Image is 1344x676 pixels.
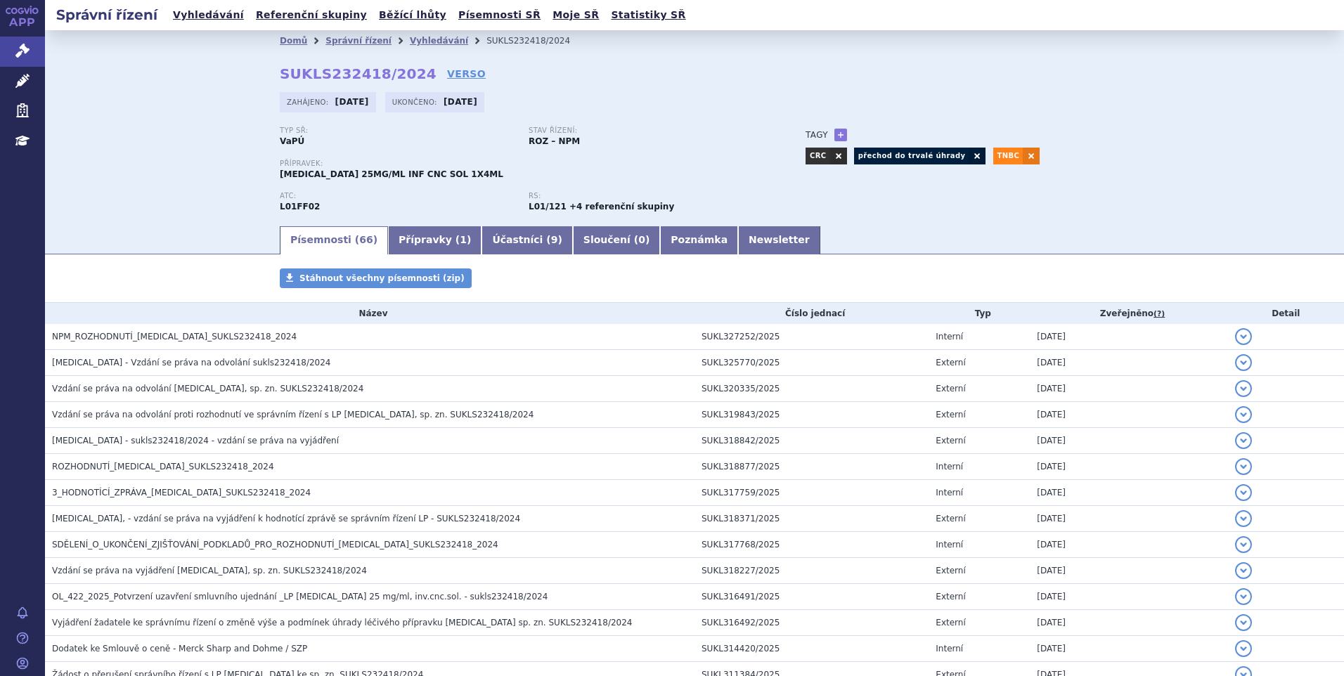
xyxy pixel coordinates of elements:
span: Dodatek ke Smlouvě o ceně - Merck Sharp and Dohme / SZP [52,644,307,654]
span: Zahájeno: [287,96,331,108]
td: [DATE] [1030,428,1227,454]
a: VERSO [447,67,486,81]
a: Sloučení (0) [573,226,660,254]
a: Přípravky (1) [388,226,482,254]
li: SUKLS232418/2024 [486,30,588,51]
span: Stáhnout všechny písemnosti (zip) [299,273,465,283]
a: Newsletter [738,226,820,254]
span: SDĚLENÍ_O_UKONČENÍ_ZJIŠŤOVÁNÍ_PODKLADŮ_PRO_ROZHODNUTÍ_KEYTRUDA_SUKLS232418_2024 [52,540,498,550]
p: ATC: [280,192,515,200]
button: detail [1235,536,1252,553]
strong: +4 referenční skupiny [569,202,674,212]
strong: SUKLS232418/2024 [280,65,437,82]
strong: [DATE] [335,97,369,107]
span: Externí [936,436,965,446]
a: Moje SŘ [548,6,603,25]
td: SUKL319843/2025 [694,402,929,428]
td: SUKL318842/2025 [694,428,929,454]
a: Poznámka [660,226,738,254]
a: Statistiky SŘ [607,6,690,25]
strong: PEMBROLIZUMAB [280,202,320,212]
td: [DATE] [1030,324,1227,350]
a: Vyhledávání [410,36,468,46]
span: Interní [936,332,963,342]
td: SUKL318371/2025 [694,506,929,532]
span: Ukončeno: [392,96,440,108]
a: Vyhledávání [169,6,248,25]
p: Typ SŘ: [280,126,515,135]
th: Číslo jednací [694,303,929,324]
td: SUKL316491/2025 [694,584,929,610]
td: SUKL320335/2025 [694,376,929,402]
strong: pembrolizumab [529,202,567,212]
strong: VaPÚ [280,136,304,146]
a: + [834,129,847,141]
span: 1 [460,234,467,245]
a: Stáhnout všechny písemnosti (zip) [280,268,472,288]
td: [DATE] [1030,532,1227,558]
span: 3_HODNOTÍCÍ_ZPRÁVA_KEYTRUDA_SUKLS232418_2024 [52,488,311,498]
a: Správní řízení [325,36,392,46]
span: OL_422_2025_Potvrzení uzavření smluvního ujednání _LP KEYTRUDA 25 mg/ml, inv.cnc.sol. - sukls2324... [52,592,548,602]
td: [DATE] [1030,402,1227,428]
span: Interní [936,488,963,498]
td: [DATE] [1030,610,1227,636]
td: [DATE] [1030,376,1227,402]
td: SUKL314420/2025 [694,636,929,662]
span: Keytruda, - vzdání se práva na vyjádření k hodnotící zprávě se správním řízení LP - SUKLS232418/2024 [52,514,520,524]
a: Účastníci (9) [482,226,572,254]
button: detail [1235,458,1252,475]
td: [DATE] [1030,506,1227,532]
span: KEYTRUDA - Vzdání se práva na odvolání sukls232418/2024 [52,358,330,368]
td: [DATE] [1030,350,1227,376]
p: RS: [529,192,763,200]
span: Externí [936,514,965,524]
p: Stav řízení: [529,126,763,135]
button: detail [1235,588,1252,605]
h2: Správní řízení [45,5,169,25]
button: detail [1235,354,1252,371]
th: Detail [1228,303,1344,324]
span: Externí [936,592,965,602]
span: 9 [551,234,558,245]
span: Interní [936,462,963,472]
button: detail [1235,328,1252,345]
a: Písemnosti SŘ [454,6,545,25]
a: Písemnosti (66) [280,226,388,254]
span: Externí [936,410,965,420]
a: CRC [806,148,830,164]
p: Přípravek: [280,160,777,168]
td: SUKL318877/2025 [694,454,929,480]
button: detail [1235,510,1252,527]
span: Externí [936,384,965,394]
button: detail [1235,640,1252,657]
td: SUKL317759/2025 [694,480,929,506]
td: SUKL316492/2025 [694,610,929,636]
button: detail [1235,562,1252,579]
td: [DATE] [1030,480,1227,506]
th: Zveřejněno [1030,303,1227,324]
button: detail [1235,432,1252,449]
th: Typ [929,303,1030,324]
span: Externí [936,566,965,576]
span: Vzdání se práva na vyjádření KEYTRUDA, sp. zn. SUKLS232418/2024 [52,566,367,576]
td: SUKL318227/2025 [694,558,929,584]
td: [DATE] [1030,558,1227,584]
td: SUKL317768/2025 [694,532,929,558]
span: 66 [359,234,373,245]
strong: ROZ – NPM [529,136,580,146]
span: Externí [936,618,965,628]
button: detail [1235,484,1252,501]
span: Vyjádření žadatele ke správnímu řízení o změně výše a podmínek úhrady léčivého přípravku KEYTRUDA... [52,618,632,628]
span: NPM_ROZHODNUTÍ_KEYTRUDA_SUKLS232418_2024 [52,332,297,342]
span: KEYTRUDA - sukls232418/2024 - vzdání se práva na vyjádření [52,436,339,446]
h3: Tagy [806,126,828,143]
span: [MEDICAL_DATA] 25MG/ML INF CNC SOL 1X4ML [280,169,503,179]
a: přechod do trvalé úhrady [854,148,969,164]
button: detail [1235,380,1252,397]
button: detail [1235,614,1252,631]
td: [DATE] [1030,636,1227,662]
strong: [DATE] [444,97,477,107]
abbr: (?) [1154,309,1165,319]
th: Název [45,303,694,324]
